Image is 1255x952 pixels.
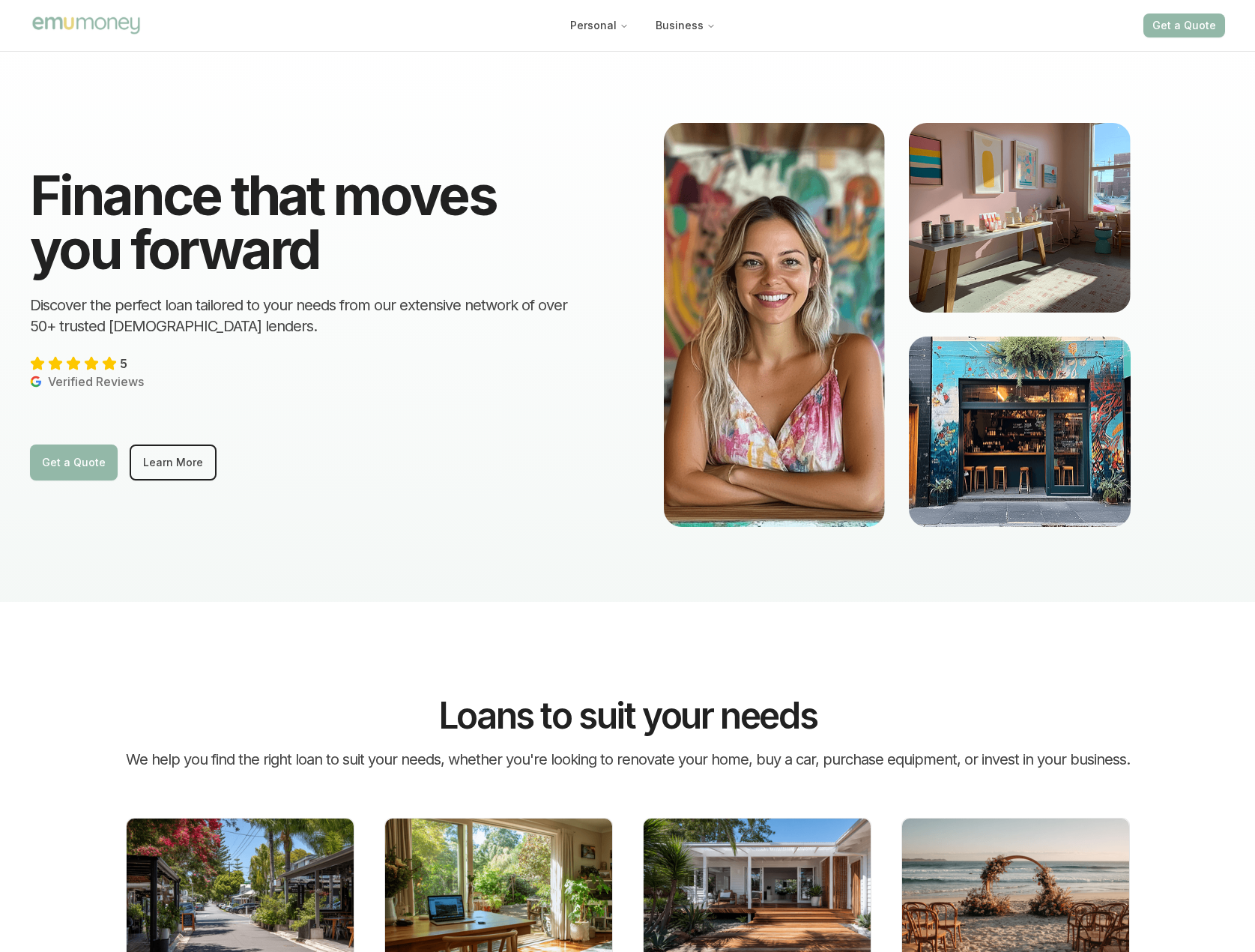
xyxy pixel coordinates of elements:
h2: Discover the perfect loan tailored to your needs from our extensive network of over 50+ trusted [... [30,295,592,337]
button: Business [644,12,728,39]
span: 5 [120,355,127,373]
h3: We help you find the right loan to suit your needs, whether you're looking to renovate your home,... [126,749,1130,770]
img: Cafe in Byron Bay [909,337,1131,526]
h1: Finance that moves you forward [30,169,592,277]
img: Verified [30,376,42,388]
h2: Loans to suit your needs [438,698,817,734]
img: Boutique home wares store [909,123,1131,313]
img: Blonde girl running a business [664,123,886,527]
p: Verified Reviews [30,373,144,391]
img: Emu Money [30,14,142,36]
button: Personal [558,12,641,39]
button: Get a Quote [1143,13,1225,37]
a: Learn More [130,445,217,480]
a: Get a Quote [30,445,118,480]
